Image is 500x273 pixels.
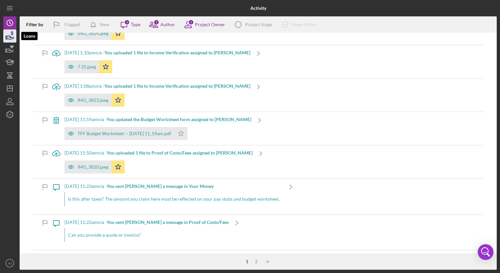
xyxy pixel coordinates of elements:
[48,112,268,145] a: [DATE] 11:59amn/a -You updated the Budget Worksheet form assigned to [PERSON_NAME]TFF Budget Work...
[64,184,283,189] div: [DATE] 11:23am n/a -
[78,131,171,136] div: TFF Budget Worksheet -- [DATE] 11_59am.pdf
[242,259,252,264] div: 1
[188,19,194,25] div: 1
[64,127,187,140] button: TFF Budget Worksheet -- [DATE] 11_59am.pdf
[3,257,16,270] button: HJ
[68,195,279,203] p: Is this after taxes? The amount you claim here must be reflected on your pay stubs and budget wor...
[48,145,269,178] a: [DATE] 11:50amn/a -You uploaded 1 file to Proof of Costs/Fees assigned to [PERSON_NAME]IMG_3820.jpeg
[250,6,266,11] b: Activity
[78,98,108,103] div: IMG_3823.jpeg
[277,18,324,31] button: Reset Filters
[64,50,250,55] div: [DATE] 1:10pm n/a -
[64,160,125,173] button: IMG_3820.jpeg
[478,244,493,260] div: Open Intercom Messenger
[245,22,272,27] div: Project Stage
[78,164,108,170] div: IMG_3820.jpeg
[26,22,48,27] div: Filter by
[292,18,317,31] div: Reset Filters
[252,259,261,264] div: 2
[64,117,251,122] div: [DATE] 11:59am n/a -
[153,19,159,25] div: 1
[64,18,80,31] div: Flagged
[78,31,108,36] div: IMG_3824.jpeg
[107,117,251,122] b: You updated the Budget Worksheet form assigned to [PERSON_NAME]
[104,83,250,89] b: You uploaded 1 file to Income Verification assigned to [PERSON_NAME]
[8,262,12,265] text: HJ
[104,50,250,55] b: You uploaded 1 file to Income Verification assigned to [PERSON_NAME]
[64,27,125,40] button: IMG_3824.jpeg
[64,83,250,89] div: [DATE] 1:08pm n/a -
[68,231,225,239] p: Can you provide a quote or invoice?
[160,22,175,27] div: Author
[48,45,267,78] a: [DATE] 1:10pmn/a -You uploaded 1 file to Income Verification assigned to [PERSON_NAME]7 25.jpeg
[64,150,253,155] div: [DATE] 11:50am n/a -
[64,220,229,225] div: [DATE] 11:22am n/a -
[78,64,96,69] div: 7 25.jpeg
[100,18,109,31] div: New
[48,18,87,31] button: Flagged
[107,150,253,155] b: You uploaded 1 file to Proof of Costs/Fees assigned to [PERSON_NAME]
[87,18,116,31] button: New
[131,22,140,27] div: Type
[64,60,112,73] button: 7 25.jpeg
[48,179,299,214] a: [DATE] 11:23amn/a -You sent [PERSON_NAME] a message in Your MoneyIs this after taxes? The amount ...
[195,22,225,27] div: Project Owner
[107,183,214,189] b: You sent [PERSON_NAME] a message in Your Money
[64,94,125,107] button: IMG_3823.jpeg
[48,79,267,112] a: [DATE] 1:08pmn/a -You uploaded 1 file to Income Verification assigned to [PERSON_NAME]IMG_3823.jpeg
[48,215,245,250] a: [DATE] 11:22amn/a -You sent [PERSON_NAME] a message in Proof of Costs/FeesCan you provide a quote...
[107,219,229,225] b: You sent [PERSON_NAME] a message in Proof of Costs/Fees
[124,19,130,25] div: 3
